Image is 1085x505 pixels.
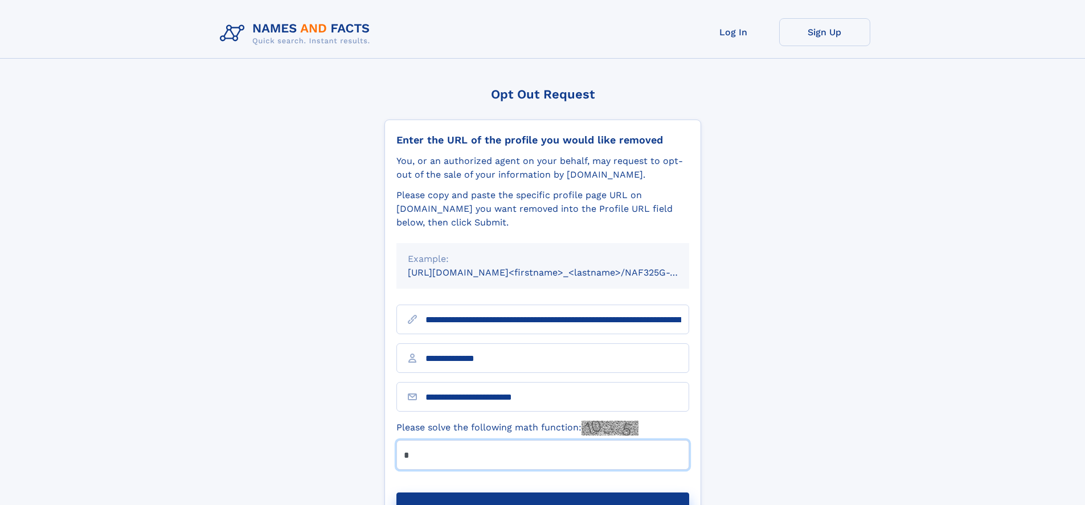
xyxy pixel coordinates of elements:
[779,18,870,46] a: Sign Up
[408,252,678,266] div: Example:
[396,134,689,146] div: Enter the URL of the profile you would like removed
[396,154,689,182] div: You, or an authorized agent on your behalf, may request to opt-out of the sale of your informatio...
[396,421,638,436] label: Please solve the following math function:
[688,18,779,46] a: Log In
[396,188,689,229] div: Please copy and paste the specific profile page URL on [DOMAIN_NAME] you want removed into the Pr...
[215,18,379,49] img: Logo Names and Facts
[408,267,711,278] small: [URL][DOMAIN_NAME]<firstname>_<lastname>/NAF325G-xxxxxxxx
[384,87,701,101] div: Opt Out Request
